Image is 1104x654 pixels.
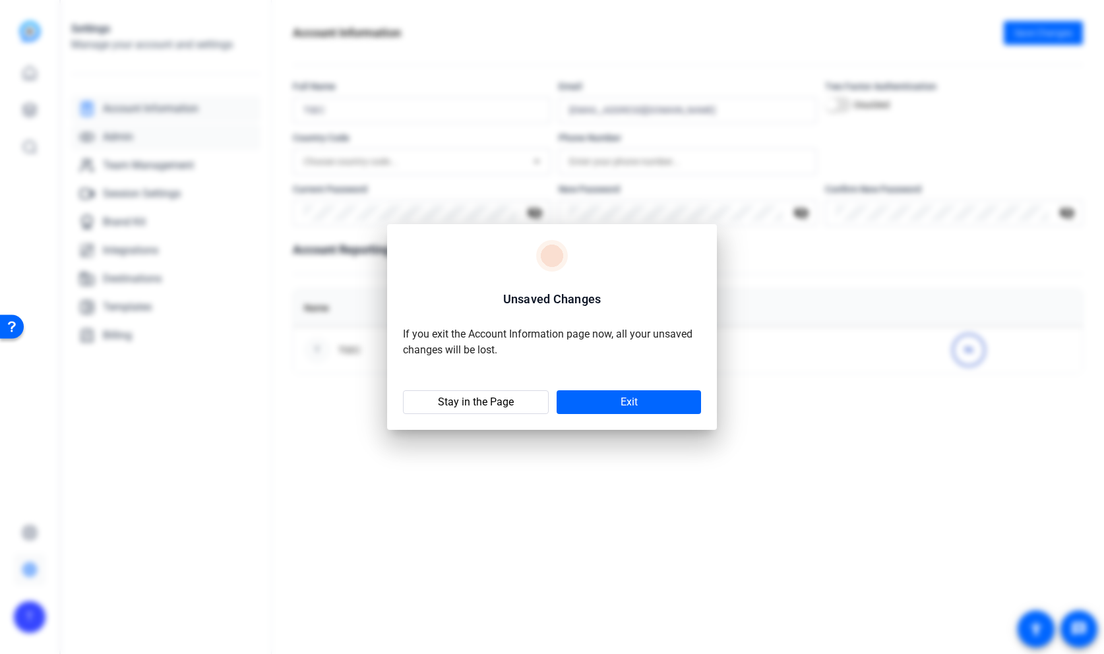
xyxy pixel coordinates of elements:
span: If you exit the Account Information page now, all your unsaved changes will be lost. [403,328,692,356]
span: Stay in the Page [438,396,514,409]
button: Stay in the Page [403,390,549,414]
span: Exit [621,396,638,409]
h2: Unsaved Changes [503,290,601,309]
button: Exit [557,390,701,414]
